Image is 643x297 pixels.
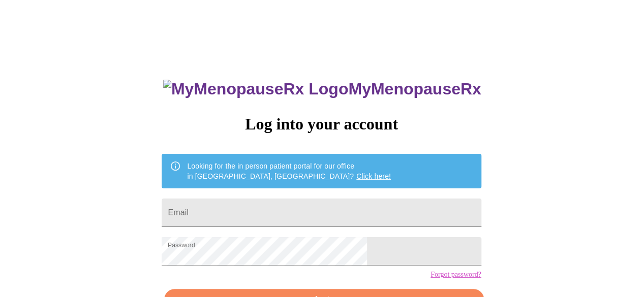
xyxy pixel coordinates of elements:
a: Forgot password? [431,271,481,279]
h3: Log into your account [162,115,481,134]
img: MyMenopauseRx Logo [163,80,348,98]
a: Click here! [356,172,391,180]
div: Looking for the in person patient portal for our office in [GEOGRAPHIC_DATA], [GEOGRAPHIC_DATA]? [187,157,391,185]
h3: MyMenopauseRx [163,80,481,98]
